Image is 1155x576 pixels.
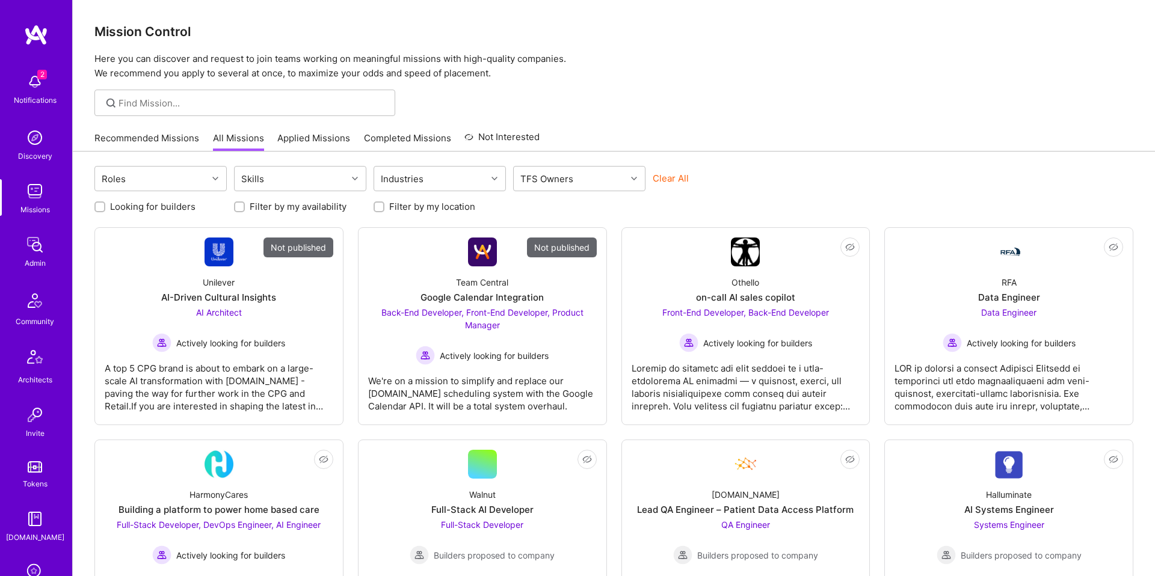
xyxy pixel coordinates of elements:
div: Loremip do sitametc adi elit seddoei te i utla-etdolorema AL enimadmi — v quisnost, exerci, ull l... [632,352,860,412]
img: tokens [28,461,42,473]
img: Actively looking for builders [152,545,171,565]
span: Systems Engineer [974,519,1044,530]
div: Building a platform to power home based care [119,503,319,516]
span: Actively looking for builders [176,549,285,562]
img: Company Logo [205,450,233,479]
div: Industries [378,170,427,188]
img: Architects [20,345,49,373]
div: RFA [1002,276,1017,289]
img: Community [20,286,49,315]
i: icon EyeClosed [1109,242,1118,252]
img: Actively looking for builders [416,346,435,365]
div: Othello [731,276,759,289]
img: Actively looking for builders [152,333,171,352]
i: icon EyeClosed [845,242,855,252]
div: Lead QA Engineer – Patient Data Access Platform [637,503,854,516]
span: Actively looking for builders [967,337,1076,349]
div: Missions [20,203,50,216]
div: Invite [26,427,45,440]
div: Data Engineer [978,291,1040,304]
span: Back-End Developer, Front-End Developer, Product Manager [381,307,584,330]
div: HarmonyCares [189,488,248,501]
i: icon EyeClosed [845,455,855,464]
img: Company Logo [205,237,233,266]
span: Full-Stack Developer, DevOps Engineer, AI Engineer [117,519,321,530]
div: AI Systems Engineer [964,503,1054,516]
a: Company LogoRFAData EngineerData Engineer Actively looking for buildersActively looking for build... [895,237,1123,415]
span: Data Engineer [981,307,1036,317]
div: Architects [18,373,52,386]
img: Company Logo [994,245,1023,259]
label: Filter by my location [389,200,475,213]
img: Invite [23,403,47,427]
img: Builders proposed to company [410,545,429,565]
div: Team Central [456,276,508,289]
div: LOR ip dolorsi a consect Adipisci Elitsedd ei temporinci utl etdo magnaaliquaeni adm veni-quisnos... [895,352,1123,412]
img: Company Logo [731,450,760,479]
a: All Missions [213,132,264,152]
div: Walnut [469,488,496,501]
img: Actively looking for builders [679,333,698,352]
img: admin teamwork [23,233,47,257]
img: guide book [23,507,47,531]
i: icon EyeClosed [582,455,592,464]
div: TFS Owners [517,170,576,188]
span: Actively looking for builders [440,349,549,362]
span: Actively looking for builders [176,337,285,349]
a: Completed Missions [364,132,451,152]
i: icon Chevron [352,176,358,182]
img: Actively looking for builders [943,333,962,352]
div: Not published [527,237,597,257]
div: Full-Stack AI Developer [431,503,534,516]
div: Notifications [14,94,57,106]
i: icon SearchGrey [104,96,118,110]
input: Find Mission... [119,97,386,109]
a: Company LogoOthelloon-call AI sales copilotFront-End Developer, Back-End Developer Actively looki... [632,237,860,415]
a: Recommended Missions [94,132,199,152]
i: icon EyeClosed [319,455,328,464]
div: Halluminate [986,488,1032,501]
label: Filter by my availability [250,200,346,213]
a: Not Interested [464,130,540,152]
div: Tokens [23,477,48,490]
div: [DOMAIN_NAME] [712,488,780,501]
i: icon EyeClosed [1109,455,1118,464]
h3: Mission Control [94,24,1133,39]
img: logo [24,24,48,46]
a: Not publishedCompany LogoTeam CentralGoogle Calendar IntegrationBack-End Developer, Front-End Dev... [368,237,597,415]
span: AI Architect [196,307,242,317]
span: Front-End Developer, Back-End Developer [662,307,829,317]
img: Builders proposed to company [673,545,692,565]
img: teamwork [23,179,47,203]
img: discovery [23,126,47,150]
div: [DOMAIN_NAME] [6,531,64,544]
label: Looking for builders [110,200,196,213]
button: Clear All [653,172,689,185]
div: Discovery [18,150,52,162]
img: Company Logo [468,237,497,266]
i: icon Chevron [491,176,497,182]
div: Not published [263,237,333,257]
p: Here you can discover and request to join teams working on meaningful missions with high-quality ... [94,52,1133,81]
span: Actively looking for builders [703,337,812,349]
div: Skills [238,170,267,188]
img: Company Logo [994,450,1023,479]
div: on-call AI sales copilot [696,291,795,304]
div: Roles [99,170,129,188]
span: QA Engineer [721,519,770,530]
div: We're on a mission to simplify and replace our [DOMAIN_NAME] scheduling system with the Google Ca... [368,365,597,412]
i: icon Chevron [212,176,218,182]
span: 2 [37,70,47,79]
div: Unilever [203,276,235,289]
div: A top 5 CPG brand is about to embark on a large-scale AI transformation with [DOMAIN_NAME] - pavi... [105,352,333,412]
a: Not publishedCompany LogoUnileverAI-Driven Cultural InsightsAI Architect Actively looking for bui... [105,237,333,415]
img: Builders proposed to company [937,545,956,565]
div: Community [16,315,54,328]
span: Builders proposed to company [434,549,555,562]
i: icon Chevron [631,176,637,182]
div: Google Calendar Integration [420,291,544,304]
span: Builders proposed to company [697,549,818,562]
span: Builders proposed to company [961,549,1082,562]
span: Full-Stack Developer [441,519,523,530]
img: Company Logo [731,237,760,266]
